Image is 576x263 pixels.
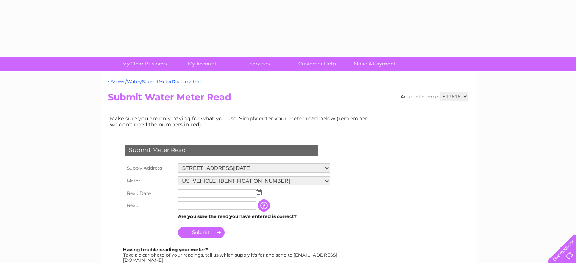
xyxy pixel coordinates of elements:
b: Having trouble reading your meter? [123,247,208,252]
td: Make sure you are only paying for what you use. Simply enter your meter read below (remember we d... [108,114,373,129]
div: Submit Meter Read [125,145,318,156]
h2: Submit Water Meter Read [108,92,468,106]
th: Read Date [123,187,176,199]
div: Account number [401,92,468,101]
input: Information [258,199,272,212]
a: Services [228,57,291,71]
a: My Account [171,57,233,71]
a: ~/Views/Water/SubmitMeterRead.cshtml [108,79,201,84]
input: Submit [178,227,225,238]
th: Read [123,199,176,212]
a: Make A Payment [343,57,406,71]
td: Are you sure the read you have entered is correct? [176,212,332,221]
div: Take a clear photo of your readings, tell us which supply it's for and send to [EMAIL_ADDRESS][DO... [123,247,338,263]
a: Customer Help [286,57,348,71]
img: ... [256,189,262,195]
th: Meter [123,174,176,187]
th: Supply Address [123,162,176,174]
a: My Clear Business [113,57,176,71]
